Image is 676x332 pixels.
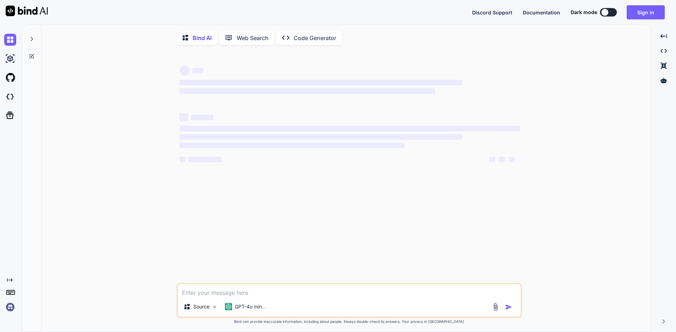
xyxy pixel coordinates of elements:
img: Bind AI [6,6,48,16]
p: Bind can provide inaccurate information, including about people. Always double-check its answers.... [177,319,522,324]
img: chat [4,34,16,46]
img: darkCloudIdeIcon [4,91,16,103]
img: ai-studio [4,53,16,65]
p: Bind AI [193,34,212,42]
img: GPT-4o mini [225,303,232,310]
img: signin [4,301,16,313]
span: ‌ [180,143,405,148]
button: Sign in [627,5,665,19]
span: ‌ [509,157,515,162]
span: ‌ [191,115,213,120]
span: ‌ [188,157,222,162]
img: Pick Models [212,304,218,310]
span: ‌ [180,134,462,140]
img: icon [505,304,512,311]
button: Discord Support [472,9,512,16]
span: Documentation [523,9,560,15]
span: ‌ [180,88,435,94]
img: githubLight [4,72,16,84]
span: ‌ [489,157,495,162]
span: Discord Support [472,9,512,15]
span: ‌ [180,80,462,85]
span: ‌ [180,126,520,131]
span: ‌ [180,157,185,162]
span: ‌ [499,157,505,162]
span: ‌ [180,66,189,76]
img: attachment [492,303,500,311]
span: ‌ [180,113,188,122]
span: Dark mode [571,9,597,16]
button: Documentation [523,9,560,16]
span: ‌ [192,68,204,73]
p: Web Search [237,34,269,42]
p: GPT-4o min.. [235,303,265,310]
p: Code Generator [294,34,336,42]
p: Source [193,303,209,310]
